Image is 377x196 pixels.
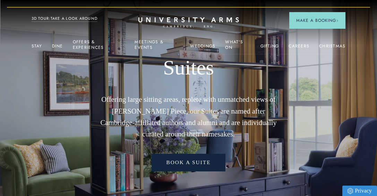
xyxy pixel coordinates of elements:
[190,44,215,53] a: Weddings
[138,17,239,28] a: Home
[94,55,283,80] h1: Suites
[289,12,345,29] button: Make a BookingArrow icon
[260,44,279,53] a: Gifting
[73,39,125,54] a: Offers & Experiences
[296,17,339,24] span: Make a Booking
[348,188,353,194] img: Privacy
[319,44,345,53] a: Christmas
[342,186,377,196] a: Privacy
[32,44,42,53] a: Stay
[225,39,250,54] a: What's On
[152,154,225,171] a: Book a Suite
[94,94,283,140] p: Offering large sitting areas, replete with unmatched views of [PERSON_NAME] Piece, our Suites are...
[32,16,98,22] a: 3D TOUR:TAKE A LOOK AROUND
[135,39,180,54] a: Meetings & Events
[52,44,63,53] a: Dine
[336,19,339,22] img: Arrow icon
[289,44,309,53] a: Careers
